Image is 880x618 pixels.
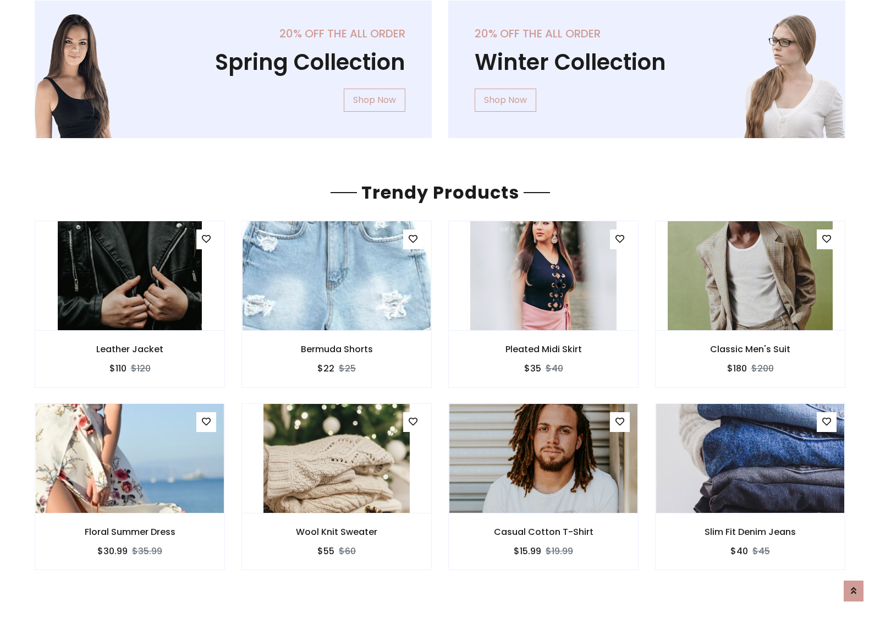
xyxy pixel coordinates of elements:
[449,527,638,537] h6: Casual Cotton T-Shirt
[242,344,431,354] h6: Bermuda Shorts
[727,363,747,374] h6: $180
[97,546,128,556] h6: $30.99
[656,344,845,354] h6: Classic Men's Suit
[339,545,356,557] del: $60
[35,527,224,537] h6: Floral Summer Dress
[751,362,774,375] del: $200
[475,27,819,40] h5: 20% off the all order
[132,545,162,557] del: $35.99
[475,89,536,112] a: Shop Now
[109,363,127,374] h6: $110
[35,344,224,354] h6: Leather Jacket
[339,362,356,375] del: $25
[317,546,334,556] h6: $55
[61,49,405,75] h1: Spring Collection
[475,49,819,75] h1: Winter Collection
[449,344,638,354] h6: Pleated Midi Skirt
[752,545,770,557] del: $45
[317,363,334,374] h6: $22
[656,527,845,537] h6: Slim Fit Denim Jeans
[242,527,431,537] h6: Wool Knit Sweater
[61,27,405,40] h5: 20% off the all order
[357,180,524,205] span: Trendy Products
[730,546,748,556] h6: $40
[546,362,563,375] del: $40
[344,89,405,112] a: Shop Now
[524,363,541,374] h6: $35
[131,362,151,375] del: $120
[546,545,573,557] del: $19.99
[514,546,541,556] h6: $15.99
